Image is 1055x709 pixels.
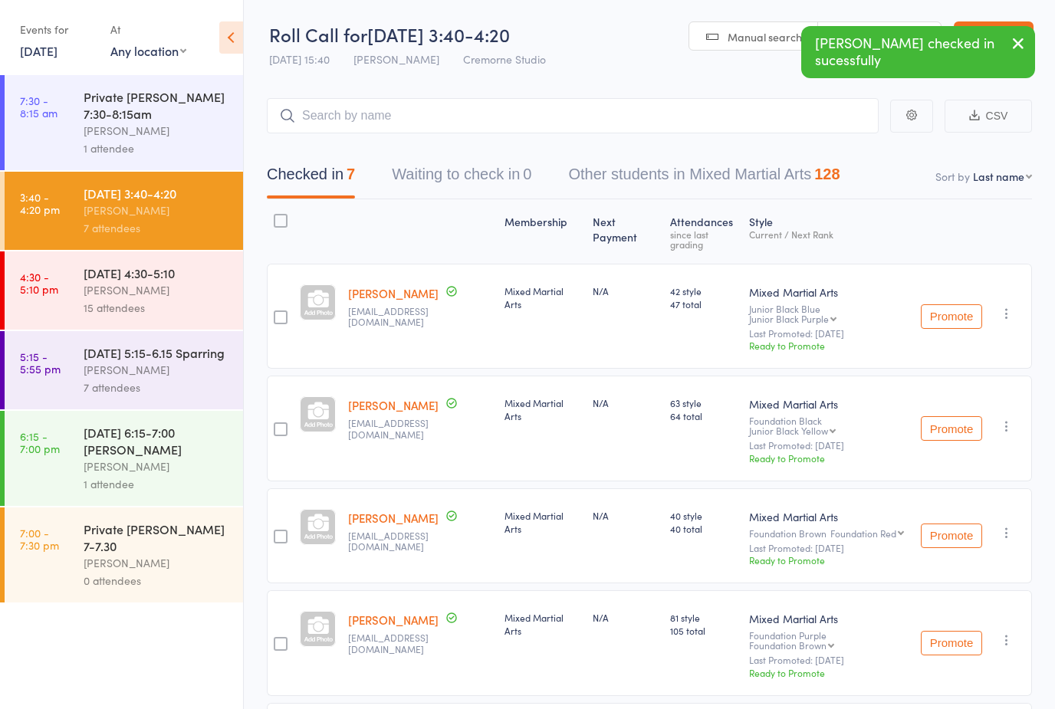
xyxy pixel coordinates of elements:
[5,172,243,250] a: 3:40 -4:20 pm[DATE] 3:40-4:20[PERSON_NAME]7 attendees
[973,169,1024,184] div: Last name
[593,611,658,624] div: N/A
[84,264,230,281] div: [DATE] 4:30-5:10
[20,527,59,551] time: 7:00 - 7:30 pm
[504,611,580,637] div: Mixed Martial Arts
[84,88,230,122] div: Private [PERSON_NAME] 7:30-8:15am
[110,17,186,42] div: At
[814,166,840,182] div: 128
[5,75,243,170] a: 7:30 -8:15 amPrivate [PERSON_NAME] 7:30-8:15am[PERSON_NAME]1 attendee
[84,344,230,361] div: [DATE] 5:15-6.15 Sparring
[5,507,243,602] a: 7:00 -7:30 pmPrivate [PERSON_NAME] 7-7.30[PERSON_NAME]0 attendees
[670,284,737,297] span: 42 style
[5,331,243,409] a: 5:15 -5:55 pm[DATE] 5:15-6.15 Sparring[PERSON_NAME]7 attendees
[20,191,60,215] time: 3:40 - 4:20 pm
[664,206,743,257] div: Atten­dances
[84,202,230,219] div: [PERSON_NAME]
[749,440,909,451] small: Last Promoted: [DATE]
[749,304,909,323] div: Junior Black Blue
[749,451,909,464] div: Ready to Promote
[267,158,355,199] button: Checked in7
[749,666,909,679] div: Ready to Promote
[728,29,802,44] span: Manual search
[84,424,230,458] div: [DATE] 6:15-7:00 [PERSON_NAME]
[749,553,909,566] div: Ready to Promote
[348,632,492,655] small: trnguyen4812@gmail.com
[523,166,531,182] div: 0
[20,17,95,42] div: Events for
[367,21,510,47] span: [DATE] 3:40-4:20
[945,100,1032,133] button: CSV
[921,416,982,441] button: Promote
[348,612,439,628] a: [PERSON_NAME]
[498,206,586,257] div: Membership
[749,229,909,239] div: Current / Next Rank
[348,418,492,440] small: trnguyen4812@gmail.com
[749,415,909,435] div: Foundation Black
[84,122,230,140] div: [PERSON_NAME]
[749,509,909,524] div: Mixed Martial Arts
[348,306,492,328] small: trnguyen4812@gmail.com
[504,396,580,422] div: Mixed Martial Arts
[348,510,439,526] a: [PERSON_NAME]
[749,425,828,435] div: Junior Black Yellow
[749,396,909,412] div: Mixed Martial Arts
[749,630,909,650] div: Foundation Purple
[20,42,58,59] a: [DATE]
[110,42,186,59] div: Any location
[670,229,737,249] div: since last grading
[269,21,367,47] span: Roll Call for
[749,328,909,339] small: Last Promoted: [DATE]
[749,313,829,323] div: Junior Black Purple
[749,640,827,650] div: Foundation Brown
[348,530,492,553] small: trnguyen4812@gmail.com
[801,26,1035,78] div: [PERSON_NAME] checked in sucessfully
[84,140,230,157] div: 1 attendee
[921,631,982,655] button: Promote
[749,611,909,626] div: Mixed Martial Arts
[670,396,737,409] span: 63 style
[670,509,737,522] span: 40 style
[921,304,982,329] button: Promote
[670,297,737,310] span: 47 total
[20,94,58,119] time: 7:30 - 8:15 am
[463,51,546,67] span: Cremorne Studio
[84,361,230,379] div: [PERSON_NAME]
[353,51,439,67] span: [PERSON_NAME]
[84,219,230,237] div: 7 attendees
[392,158,531,199] button: Waiting to check in0
[269,51,330,67] span: [DATE] 15:40
[935,169,970,184] label: Sort by
[5,411,243,506] a: 6:15 -7:00 pm[DATE] 6:15-7:00 [PERSON_NAME][PERSON_NAME]1 attendee
[749,543,909,553] small: Last Promoted: [DATE]
[84,554,230,572] div: [PERSON_NAME]
[593,284,658,297] div: N/A
[743,206,915,257] div: Style
[749,655,909,665] small: Last Promoted: [DATE]
[670,611,737,624] span: 81 style
[20,430,60,455] time: 6:15 - 7:00 pm
[587,206,664,257] div: Next Payment
[347,166,355,182] div: 7
[348,397,439,413] a: [PERSON_NAME]
[504,509,580,535] div: Mixed Martial Arts
[20,271,58,295] time: 4:30 - 5:10 pm
[84,281,230,299] div: [PERSON_NAME]
[568,158,840,199] button: Other students in Mixed Martial Arts128
[830,528,896,538] div: Foundation Red
[504,284,580,310] div: Mixed Martial Arts
[84,475,230,493] div: 1 attendee
[348,285,439,301] a: [PERSON_NAME]
[749,339,909,352] div: Ready to Promote
[5,251,243,330] a: 4:30 -5:10 pm[DATE] 4:30-5:10[PERSON_NAME]15 attendees
[954,21,1034,52] a: Exit roll call
[84,458,230,475] div: [PERSON_NAME]
[593,509,658,522] div: N/A
[593,396,658,409] div: N/A
[749,528,909,538] div: Foundation Brown
[670,522,737,535] span: 40 total
[84,520,230,554] div: Private [PERSON_NAME] 7-7.30
[670,409,737,422] span: 64 total
[749,284,909,300] div: Mixed Martial Arts
[20,350,61,375] time: 5:15 - 5:55 pm
[84,379,230,396] div: 7 attendees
